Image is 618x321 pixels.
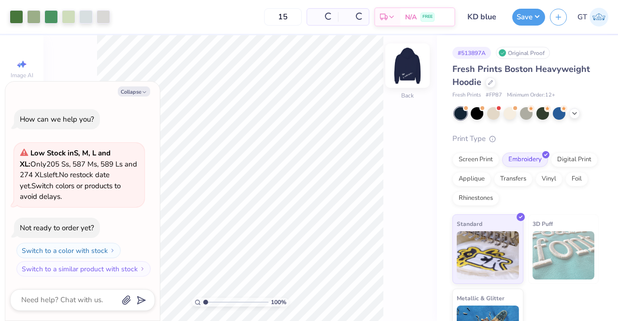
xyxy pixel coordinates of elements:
[388,46,427,85] img: Back
[452,133,599,144] div: Print Type
[20,114,94,124] div: How can we help you?
[140,266,145,272] img: Switch to a similar product with stock
[457,231,519,279] img: Standard
[457,293,505,303] span: Metallic & Glitter
[512,9,545,26] button: Save
[20,170,110,191] span: No restock date yet.
[460,7,507,27] input: Untitled Design
[271,298,286,307] span: 100 %
[502,153,548,167] div: Embroidery
[496,47,550,59] div: Original Proof
[452,47,491,59] div: # 513897A
[118,86,150,97] button: Collapse
[16,243,121,258] button: Switch to a color with stock
[20,148,111,169] strong: Low Stock in S, M, L and XL :
[533,219,553,229] span: 3D Puff
[20,148,137,201] span: Only 205 Ss, 587 Ms, 589 Ls and 274 XLs left. Switch colors or products to avoid delays.
[452,153,499,167] div: Screen Print
[535,172,562,186] div: Vinyl
[494,172,533,186] div: Transfers
[452,172,491,186] div: Applique
[577,8,608,27] a: GT
[16,261,151,277] button: Switch to a similar product with stock
[452,91,481,99] span: Fresh Prints
[486,91,502,99] span: # FP87
[507,91,555,99] span: Minimum Order: 12 +
[264,8,302,26] input: – –
[422,14,433,20] span: FREE
[533,231,595,279] img: 3D Puff
[452,63,590,88] span: Fresh Prints Boston Heavyweight Hoodie
[452,191,499,206] div: Rhinestones
[565,172,588,186] div: Foil
[110,248,115,253] img: Switch to a color with stock
[405,12,417,22] span: N/A
[590,8,608,27] img: Gayathree Thangaraj
[551,153,598,167] div: Digital Print
[577,12,587,23] span: GT
[457,219,482,229] span: Standard
[401,91,414,100] div: Back
[20,223,94,233] div: Not ready to order yet?
[11,71,33,79] span: Image AI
